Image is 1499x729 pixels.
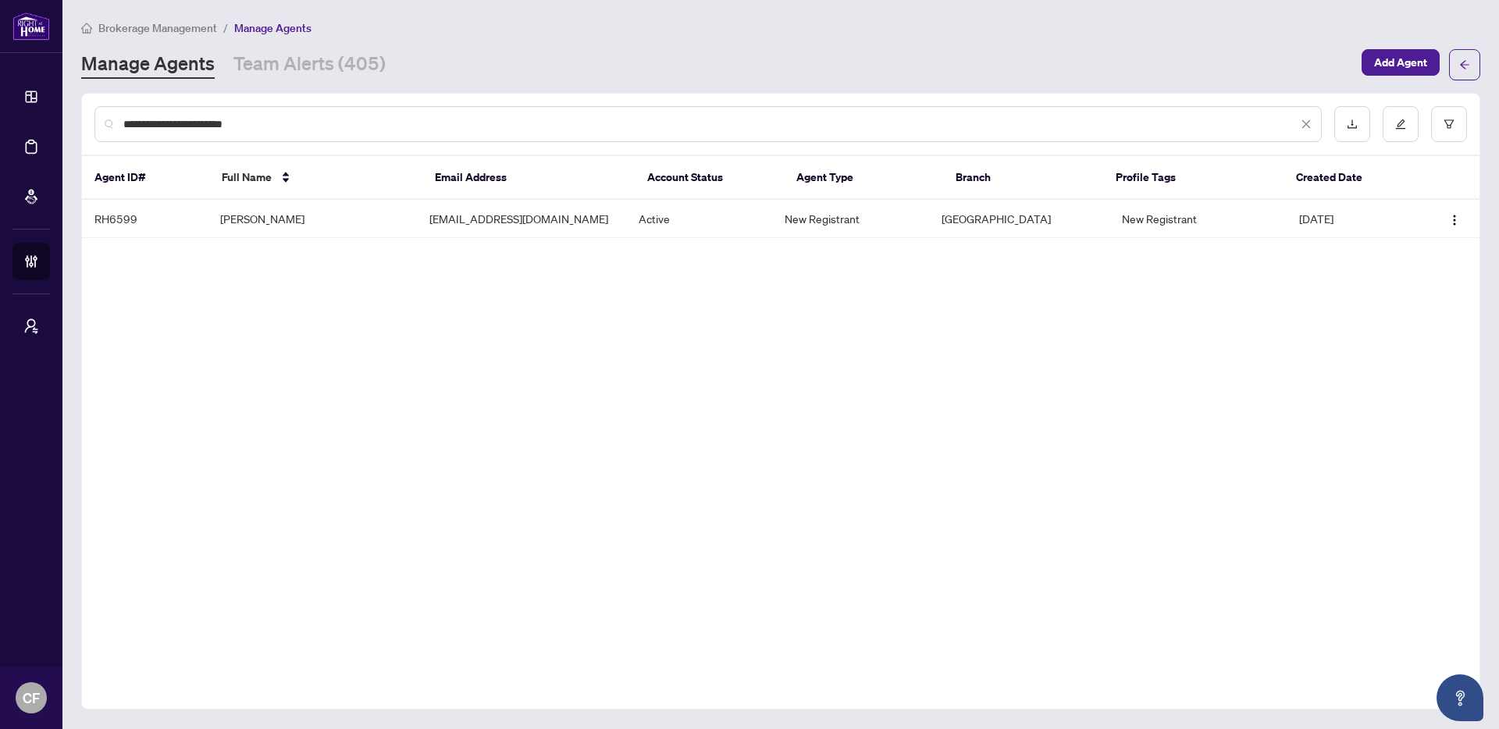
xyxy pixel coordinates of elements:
img: Logo [1448,214,1461,226]
button: Add Agent [1362,49,1440,76]
span: Brokerage Management [98,21,217,35]
span: user-switch [23,318,39,334]
th: Agent ID# [82,156,209,200]
span: edit [1395,119,1406,130]
span: arrow-left [1459,59,1470,70]
span: Full Name [222,169,272,186]
button: filter [1431,106,1467,142]
th: Agent Type [784,156,943,200]
span: Manage Agents [234,21,312,35]
a: Manage Agents [81,51,215,79]
span: Add Agent [1374,50,1427,75]
th: Created Date [1284,156,1411,200]
td: Active [626,200,773,238]
a: Team Alerts (405) [233,51,386,79]
span: filter [1444,119,1454,130]
th: Account Status [635,156,784,200]
button: Logo [1442,206,1467,231]
span: close [1301,119,1312,130]
span: home [81,23,92,34]
button: download [1334,106,1370,142]
td: RH6599 [82,200,208,238]
th: Branch [943,156,1102,200]
td: New Registrant [1109,200,1287,238]
th: Profile Tags [1103,156,1284,200]
button: edit [1383,106,1419,142]
td: [PERSON_NAME] [208,200,417,238]
td: [EMAIL_ADDRESS][DOMAIN_NAME] [417,200,626,238]
span: CF [23,687,40,709]
th: Full Name [209,156,422,200]
td: New Registrant [772,200,929,238]
th: Email Address [422,156,635,200]
td: [DATE] [1287,200,1412,238]
button: Open asap [1437,674,1483,721]
span: download [1347,119,1358,130]
li: / [223,19,228,37]
img: logo [12,12,50,41]
td: [GEOGRAPHIC_DATA] [929,200,1109,238]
